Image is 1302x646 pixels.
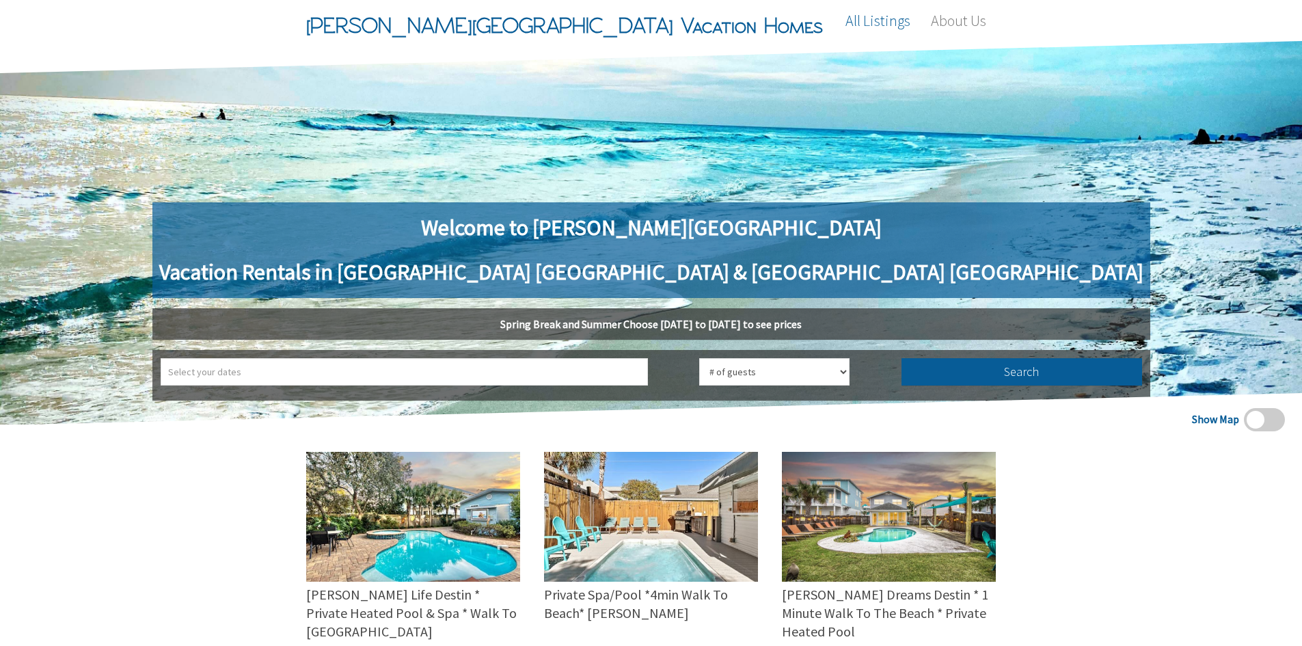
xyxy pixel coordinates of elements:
img: 70bd4656-b10b-4f03-83ad-191ce442ade5.jpeg [782,452,996,582]
a: [PERSON_NAME] Dreams Destin * 1 Minute Walk To The Beach * Private Heated Pool [782,452,996,641]
input: Select your dates [161,358,648,386]
span: [PERSON_NAME] Dreams Destin * 1 Minute Walk To The Beach * Private Heated Pool [782,586,988,640]
span: Show Map [1192,412,1239,427]
span: [PERSON_NAME][GEOGRAPHIC_DATA] Vacation Homes [306,5,823,46]
img: 240c1866-2ff6-42a6-a632-a0da8b4f13be.jpeg [306,452,520,582]
img: 7c92263a-cf49-465a-85fd-c7e2cb01ac41.jpeg [544,452,758,582]
span: [PERSON_NAME] Life Destin * Private Heated Pool & Spa * Walk To [GEOGRAPHIC_DATA] [306,586,517,640]
h1: Welcome to [PERSON_NAME][GEOGRAPHIC_DATA] Vacation Rentals in [GEOGRAPHIC_DATA] [GEOGRAPHIC_DATA]... [152,202,1150,298]
a: [PERSON_NAME] Life Destin * Private Heated Pool & Spa * Walk To [GEOGRAPHIC_DATA] [306,452,520,641]
a: Private Spa/Pool *4min Walk To Beach* [PERSON_NAME] [544,452,758,622]
span: Private Spa/Pool *4min Walk To Beach* [PERSON_NAME] [544,586,728,621]
h5: Spring Break and Summer Choose [DATE] to [DATE] to see prices [152,308,1150,340]
button: Search [901,358,1142,386]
